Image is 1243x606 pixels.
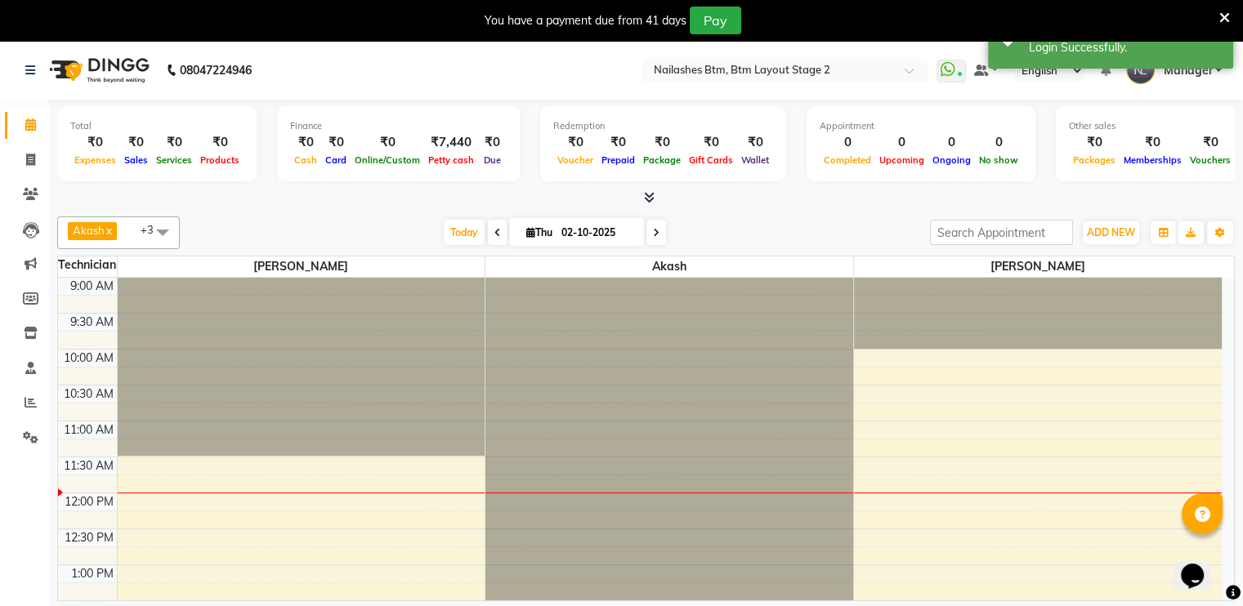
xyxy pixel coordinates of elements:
[1186,154,1235,166] span: Vouchers
[1174,541,1227,590] iframe: chat widget
[70,133,120,152] div: ₹0
[180,47,252,93] b: 08047224946
[351,154,424,166] span: Online/Custom
[61,493,117,510] div: 12:00 PM
[67,314,117,331] div: 9:30 AM
[1120,133,1186,152] div: ₹0
[690,7,741,34] button: Pay
[930,220,1073,245] input: Search Appointment
[120,154,152,166] span: Sales
[1186,133,1235,152] div: ₹0
[68,565,117,582] div: 1:00 PM
[58,256,117,274] div: Technician
[424,133,478,152] div: ₹7,440
[737,154,773,166] span: Wallet
[875,154,928,166] span: Upcoming
[196,154,244,166] span: Products
[553,154,597,166] span: Voucher
[639,133,685,152] div: ₹0
[321,154,351,166] span: Card
[854,256,1222,277] span: [PERSON_NAME]
[60,350,117,367] div: 10:00 AM
[60,457,117,475] div: 11:30 AM
[1120,154,1186,166] span: Memberships
[42,47,154,93] img: logo
[928,154,975,166] span: Ongoing
[553,133,597,152] div: ₹0
[60,421,117,439] div: 11:00 AM
[424,154,478,166] span: Petty cash
[290,119,507,133] div: Finance
[118,256,485,277] span: [PERSON_NAME]
[444,220,485,245] span: Today
[1069,133,1120,152] div: ₹0
[196,133,244,152] div: ₹0
[351,133,424,152] div: ₹0
[522,226,557,238] span: Thu
[875,133,928,152] div: 0
[685,133,737,152] div: ₹0
[820,154,875,166] span: Completed
[67,278,117,295] div: 9:00 AM
[1087,226,1135,238] span: ADD NEW
[1126,56,1155,84] img: Manager
[478,133,507,152] div: ₹0
[597,133,639,152] div: ₹0
[61,529,117,546] div: 12:30 PM
[152,154,196,166] span: Services
[321,133,351,152] div: ₹0
[73,224,105,237] span: Akash
[290,133,321,152] div: ₹0
[928,133,975,152] div: 0
[485,12,686,29] div: You have a payment due from 41 days
[820,133,875,152] div: 0
[70,154,120,166] span: Expenses
[1029,39,1221,56] div: Login Successfully.
[820,119,1022,133] div: Appointment
[70,119,244,133] div: Total
[1163,62,1212,79] span: Manager
[485,256,853,277] span: Akash
[639,154,685,166] span: Package
[120,133,152,152] div: ₹0
[553,119,773,133] div: Redemption
[737,133,773,152] div: ₹0
[975,133,1022,152] div: 0
[1083,221,1139,244] button: ADD NEW
[480,154,505,166] span: Due
[152,133,196,152] div: ₹0
[60,385,117,403] div: 10:30 AM
[1069,154,1120,166] span: Packages
[105,224,112,237] a: x
[141,223,166,236] span: +3
[290,154,321,166] span: Cash
[597,154,639,166] span: Prepaid
[975,154,1022,166] span: No show
[685,154,737,166] span: Gift Cards
[557,221,638,245] input: 2025-10-02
